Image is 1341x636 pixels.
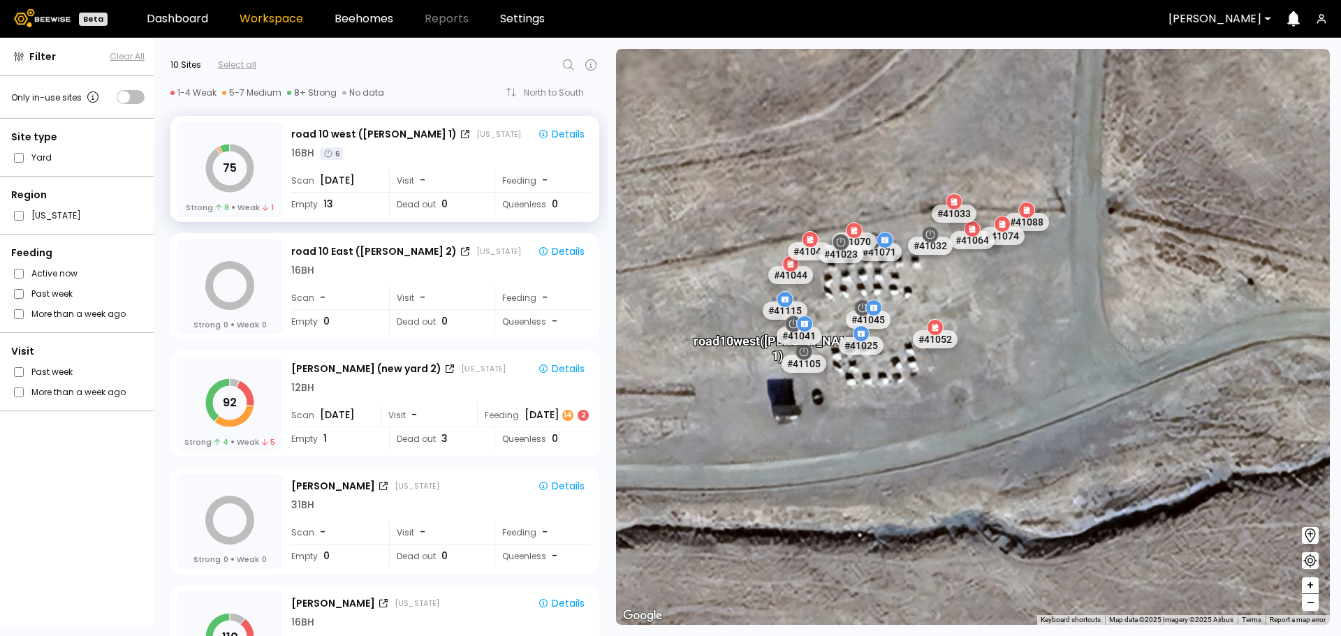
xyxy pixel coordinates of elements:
[538,597,585,609] div: Details
[908,237,953,255] div: # 41032
[441,197,448,212] span: 0
[1302,577,1319,594] button: +
[320,525,325,540] span: -
[223,394,237,411] tspan: 92
[31,150,52,165] label: Yard
[620,607,666,625] a: Open this area in Google Maps (opens a new window)
[476,246,521,257] div: [US_STATE]
[184,436,276,448] div: Strong Weak
[262,319,267,330] span: 0
[694,318,861,362] div: road 10 west ([PERSON_NAME] 1)
[31,385,126,399] label: More than a week ago
[320,173,355,188] span: [DATE]
[420,525,425,540] span: -
[620,607,666,625] img: Google
[31,286,73,301] label: Past week
[980,226,1025,244] div: # 41074
[110,50,145,63] button: Clear All
[291,362,441,376] div: [PERSON_NAME] (new yard 2)
[291,545,379,568] div: Empty
[532,242,590,260] button: Details
[542,525,549,540] div: -
[494,427,590,450] div: Queenless
[262,554,267,565] span: 0
[342,87,384,98] div: No data
[291,498,314,512] div: 31 BH
[857,243,902,261] div: # 41071
[287,87,337,98] div: 8+ Strong
[291,263,314,278] div: 16 BH
[389,310,485,333] div: Dead out
[170,87,217,98] div: 1-4 Weak
[323,549,330,563] span: 0
[788,242,833,260] div: # 41043
[31,364,73,379] label: Past week
[240,13,303,24] a: Workspace
[193,554,267,565] div: Strong Weak
[11,89,101,105] div: Only in-use sites
[1041,615,1101,625] button: Keyboard shortcuts
[291,427,379,450] div: Empty
[31,266,78,281] label: Active now
[11,130,145,145] div: Site type
[186,202,274,213] div: Strong Weak
[323,197,333,212] span: 13
[11,246,145,260] div: Feeding
[532,125,590,143] button: Details
[500,13,545,24] a: Settings
[291,404,379,427] div: Scan
[476,128,521,140] div: [US_STATE]
[538,362,585,375] div: Details
[291,146,314,161] div: 16 BH
[389,193,485,216] div: Dead out
[552,431,558,446] span: 0
[389,169,485,192] div: Visit
[411,408,417,422] span: -
[494,521,590,544] div: Feeding
[494,545,590,568] div: Queenless
[441,314,448,329] span: 0
[320,147,343,160] div: 6
[11,188,145,202] div: Region
[335,13,393,24] a: Beehomes
[819,244,863,262] div: # 41023
[389,286,485,309] div: Visit
[320,290,325,305] span: -
[552,314,557,329] span: -
[839,337,884,355] div: # 41025
[494,193,590,216] div: Queenless
[193,319,267,330] div: Strong Weak
[223,160,237,176] tspan: 75
[538,245,585,258] div: Details
[420,290,425,305] span: -
[31,306,126,321] label: More than a week ago
[323,314,330,329] span: 0
[777,326,821,344] div: # 41041
[494,310,590,333] div: Queenless
[389,427,485,450] div: Dead out
[291,127,457,142] div: road 10 west ([PERSON_NAME] 1)
[262,436,275,448] span: 5
[291,596,375,611] div: [PERSON_NAME]
[1270,616,1326,623] a: Report a map error
[31,208,81,223] label: [US_STATE]
[832,232,877,251] div: # 41070
[395,480,439,491] div: [US_STATE]
[1307,594,1314,612] span: –
[291,169,379,192] div: Scan
[1242,616,1261,623] a: Terms (opens in new tab)
[320,408,355,422] span: [DATE]
[913,330,958,348] div: # 41052
[323,431,327,446] span: 1
[532,594,590,612] button: Details
[542,173,549,188] div: -
[477,404,590,427] div: Feeding
[79,13,108,26] div: Beta
[950,231,995,249] div: # 41064
[291,193,379,216] div: Empty
[494,169,590,192] div: Feeding
[1306,577,1314,594] span: +
[461,363,506,374] div: [US_STATE]
[441,431,448,446] span: 3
